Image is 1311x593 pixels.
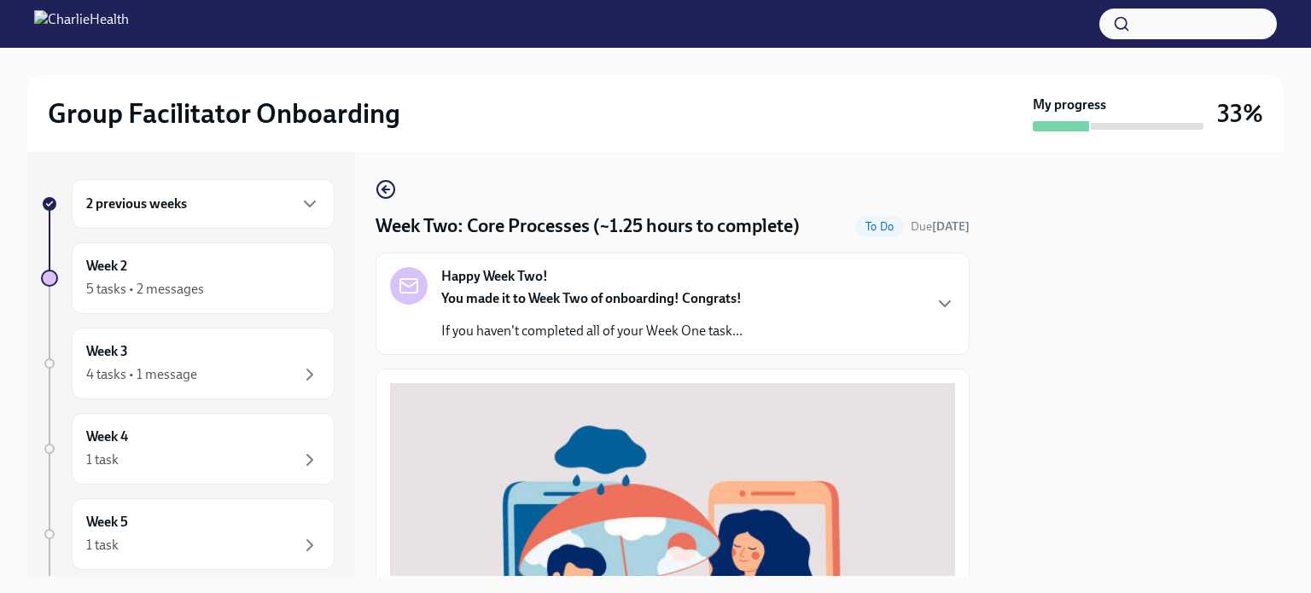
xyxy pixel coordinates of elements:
a: Week 41 task [41,413,335,485]
a: Week 25 tasks • 2 messages [41,242,335,314]
div: 4 tasks • 1 message [86,365,197,384]
h6: 2 previous weeks [86,195,187,213]
span: To Do [855,220,904,233]
strong: You made it to Week Two of onboarding! Congrats! [441,290,742,306]
div: 2 previous weeks [72,179,335,229]
strong: [DATE] [932,219,970,234]
a: Week 34 tasks • 1 message [41,328,335,399]
a: Week 51 task [41,498,335,570]
h6: Week 2 [86,257,127,276]
h4: Week Two: Core Processes (~1.25 hours to complete) [376,213,800,239]
div: 1 task [86,536,119,555]
h6: Week 4 [86,427,128,446]
h3: 33% [1217,98,1263,129]
strong: Happy Week Two! [441,267,548,286]
div: 1 task [86,451,119,469]
div: 5 tasks • 2 messages [86,280,204,299]
h6: Week 5 [86,513,128,532]
img: CharlieHealth [34,10,129,38]
h2: Group Facilitator Onboarding [48,96,400,131]
span: Due [911,219,970,234]
strong: My progress [1033,96,1106,114]
p: If you haven't completed all of your Week One task... [441,322,743,340]
h6: Week 3 [86,342,128,361]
